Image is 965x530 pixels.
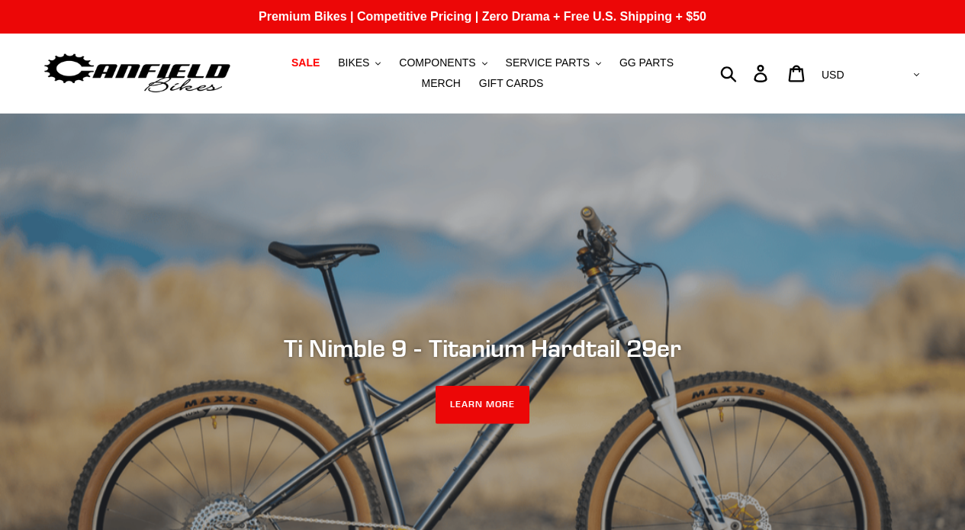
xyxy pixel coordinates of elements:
h2: Ti Nimble 9 - Titanium Hardtail 29er [67,333,899,362]
button: COMPONENTS [391,53,494,73]
a: SALE [284,53,327,73]
a: GG PARTS [612,53,681,73]
span: GIFT CARDS [479,77,544,90]
span: MERCH [422,77,461,90]
span: GG PARTS [619,56,674,69]
span: SALE [291,56,320,69]
a: GIFT CARDS [471,73,552,94]
span: COMPONENTS [399,56,475,69]
img: Canfield Bikes [42,50,233,98]
a: LEARN MORE [436,386,529,424]
button: BIKES [330,53,388,73]
span: BIKES [338,56,369,69]
a: MERCH [414,73,468,94]
button: SERVICE PARTS [498,53,609,73]
span: SERVICE PARTS [506,56,590,69]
